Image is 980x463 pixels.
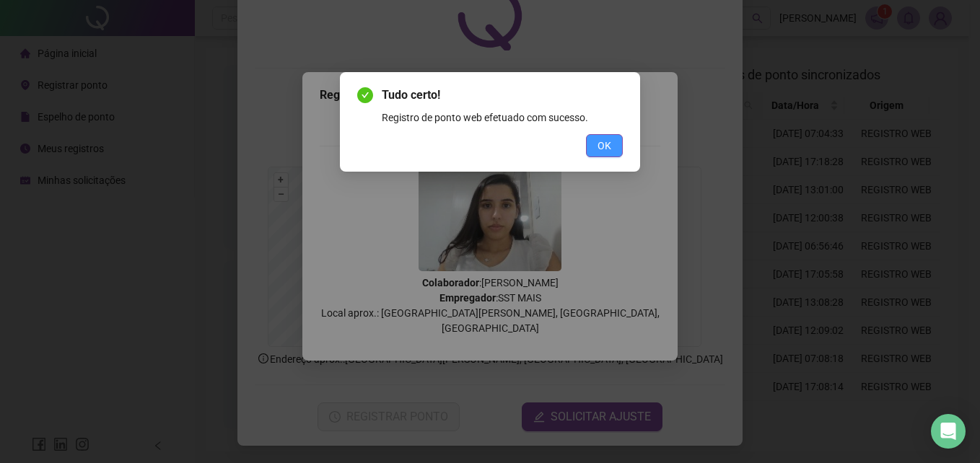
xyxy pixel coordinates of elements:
span: OK [598,138,611,154]
div: Registro de ponto web efetuado com sucesso. [382,110,623,125]
span: Tudo certo! [382,87,623,104]
span: check-circle [357,87,373,103]
button: OK [586,134,623,157]
div: Open Intercom Messenger [931,414,966,449]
